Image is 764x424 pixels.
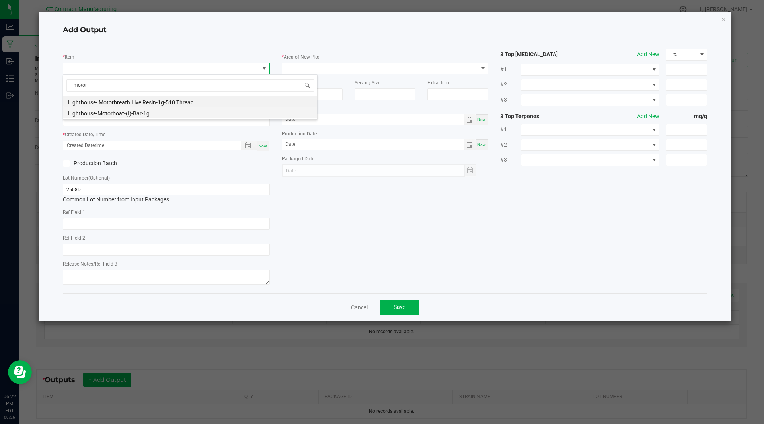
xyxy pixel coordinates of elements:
[500,156,521,164] span: #3
[666,112,707,121] strong: mg/g
[637,112,659,121] button: Add New
[500,96,521,104] span: #3
[282,155,314,162] label: Packaged Date
[63,209,85,216] label: Ref Field 1
[241,141,257,150] span: Toggle popup
[88,175,110,181] span: (Optional)
[500,112,583,121] strong: 3 Top Terpenes
[282,114,464,124] input: Date
[63,159,160,168] label: Production Batch
[521,64,659,76] span: NO DATA FOUND
[500,125,521,134] span: #1
[500,80,521,89] span: #2
[521,124,659,136] span: NO DATA FOUND
[282,130,317,137] label: Production Date
[500,50,583,59] strong: 3 Top [MEDICAL_DATA]
[521,94,659,106] span: NO DATA FOUND
[351,303,368,311] a: Cancel
[464,114,476,125] span: Toggle calendar
[63,174,110,182] label: Lot Number
[427,79,449,86] label: Extraction
[355,79,380,86] label: Serving Size
[259,144,267,148] span: Now
[63,260,117,268] label: Release Notes/Ref Field 3
[380,300,419,315] button: Save
[65,131,105,138] label: Created Date/Time
[500,141,521,149] span: #2
[521,139,659,151] span: NO DATA FOUND
[65,53,74,61] label: Item
[63,141,233,150] input: Created Datetime
[8,360,32,384] iframe: Resource center
[284,53,320,61] label: Area of New Pkg
[63,25,707,35] h4: Add Output
[666,49,697,60] span: %
[500,65,521,74] span: #1
[464,139,476,150] span: Toggle calendar
[637,50,659,59] button: Add New
[477,143,486,147] span: Now
[521,154,659,166] span: NO DATA FOUND
[477,117,486,122] span: Now
[394,304,405,310] span: Save
[282,139,464,149] input: Date
[521,79,659,91] span: NO DATA FOUND
[63,184,270,204] div: Common Lot Number from Input Packages
[63,234,85,242] label: Ref Field 2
